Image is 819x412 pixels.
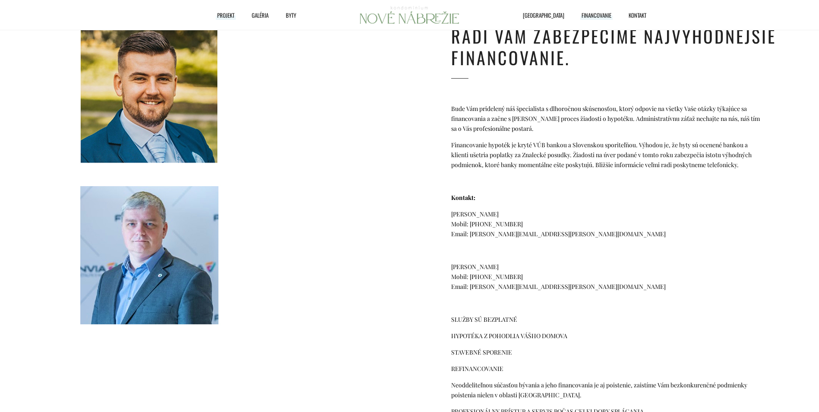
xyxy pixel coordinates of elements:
a: Byty [273,9,300,22]
span: [GEOGRAPHIC_DATA] [523,9,564,22]
p: SLUŽBY SÚ BEZPLATNÉ [451,314,764,324]
p: Financovanie hypoték je kryté VÚB bankou a Slovenskou sporiteľňou. Výhodou je, že byty sú ocenené... [451,140,764,170]
strong: Kontakt: [451,193,475,202]
a: Galéria [239,9,273,22]
a: Projekt [204,9,239,22]
div: Email: [PERSON_NAME][EMAIL_ADDRESS][PERSON_NAME][DOMAIN_NAME] [451,229,764,239]
div: [PERSON_NAME] [451,209,764,219]
p: REFINANCOVANIE [451,364,764,374]
span: Financovanie [582,9,611,22]
div: Mobil: [PHONE_NUMBER] [451,219,764,229]
a: Financovanie [569,9,616,22]
a: [GEOGRAPHIC_DATA] [510,9,569,22]
p: Bude Vám pridelený náš špecialista s dlhoročnou skúsenosťou, ktorý odpovie na všetky Vaše otázky ... [451,104,764,133]
span: Projekt [217,9,234,22]
div: Mobil: [PHONE_NUMBER] [451,272,764,282]
h1: Radi Vám zabezpečíme najvýhodnejšie financovanie. [451,25,819,68]
div: Email: [PERSON_NAME][EMAIL_ADDRESS][PERSON_NAME][DOMAIN_NAME] [451,282,764,292]
p: Neoddeliteľnou súčasťou bývania a jeho financovania je aj poistenie, zaistíme Vám bezkonkurenčné ... [451,380,764,400]
span: Kontakt [629,9,646,22]
span: Byty [286,9,296,22]
p: STAVEBNÉ SPORENIE [451,347,764,357]
div: [PERSON_NAME] [451,262,764,272]
span: Galéria [252,9,269,22]
p: HYPOTÉKA Z POHODLIA VÁŠHO DOMOVA [451,331,764,341]
a: Kontakt [616,9,651,22]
